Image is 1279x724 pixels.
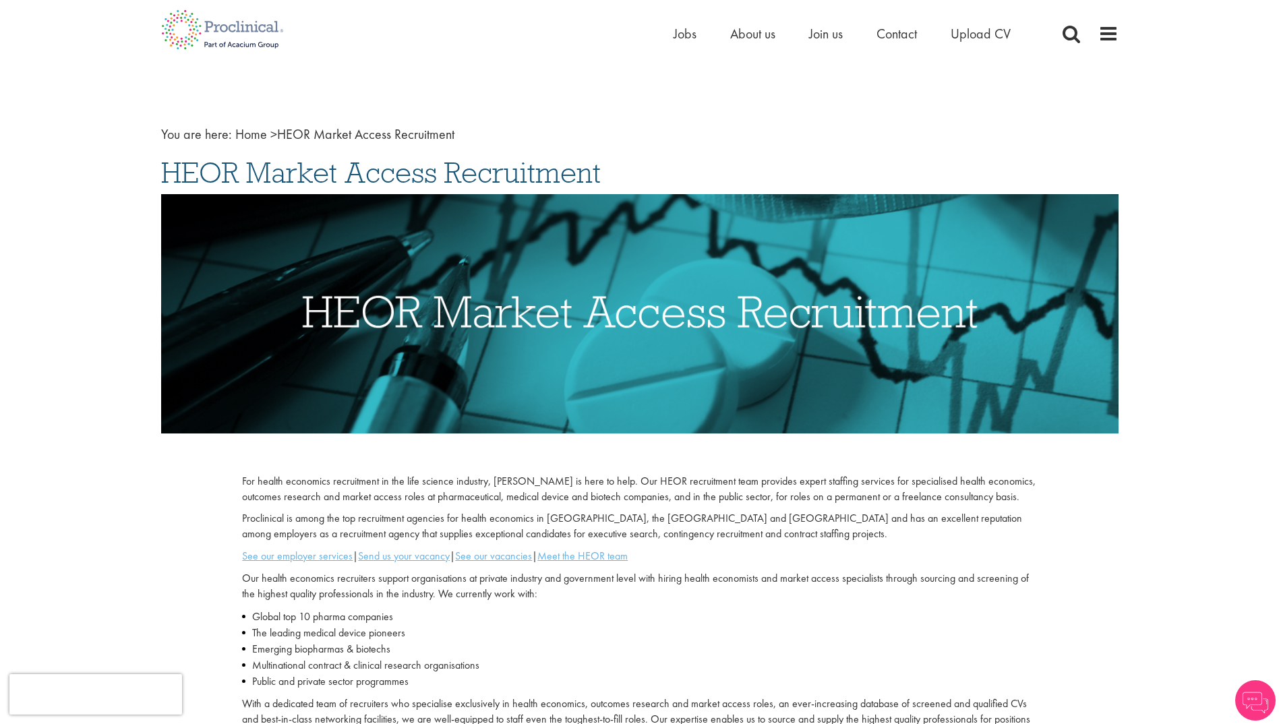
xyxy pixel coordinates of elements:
a: Jobs [674,25,696,42]
a: Join us [809,25,843,42]
span: HEOR Market Access Recruitment [235,125,454,143]
li: Multinational contract & clinical research organisations [242,657,1036,673]
a: See our employer services [242,549,353,563]
li: Emerging biopharmas & biotechs [242,641,1036,657]
img: Chatbot [1235,680,1276,721]
span: You are here: [161,125,232,143]
li: Public and private sector programmes [242,673,1036,690]
a: Upload CV [951,25,1011,42]
a: About us [730,25,775,42]
p: Our health economics recruiters support organisations at private industry and government level wi... [242,571,1036,602]
a: Meet the HEOR team [537,549,628,563]
p: | | | [242,549,1036,564]
p: Proclinical is among the top recruitment agencies for health economics in [GEOGRAPHIC_DATA], the ... [242,511,1036,542]
a: breadcrumb link to Home [235,125,267,143]
a: Contact [876,25,917,42]
p: For health economics recruitment in the life science industry, [PERSON_NAME] is here to help. Our... [242,474,1036,505]
li: Global top 10 pharma companies [242,609,1036,625]
li: The leading medical device pioneers [242,625,1036,641]
img: HEOR Market Access Recruitment [161,194,1119,433]
span: > [270,125,277,143]
a: Send us your vacancy [358,549,450,563]
a: See our vacancies [455,549,532,563]
iframe: reCAPTCHA [9,674,182,715]
span: HEOR Market Access Recruitment [161,154,601,191]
